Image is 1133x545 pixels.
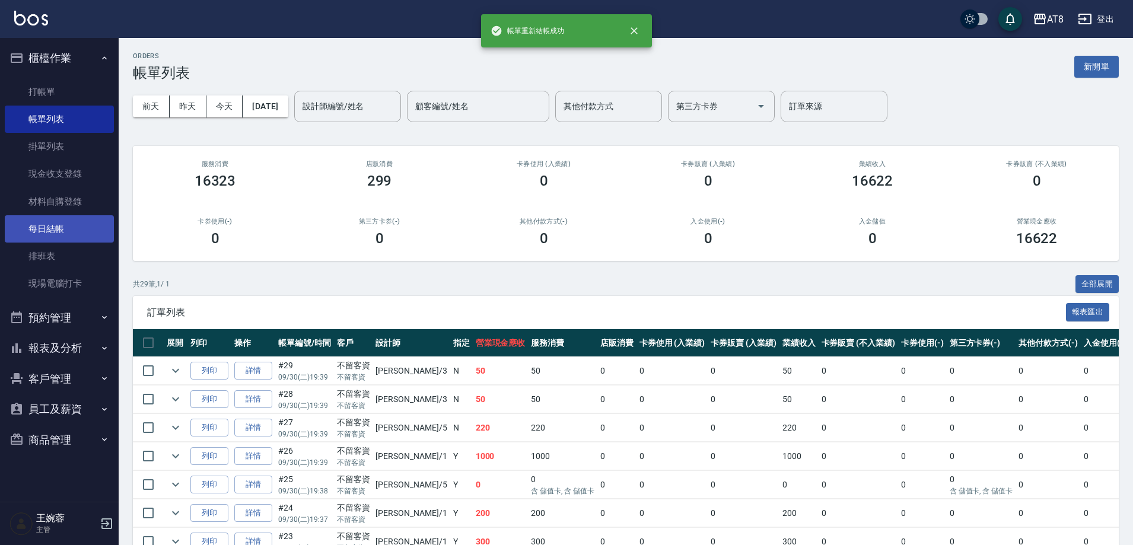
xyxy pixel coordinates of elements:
td: 0 [1081,414,1129,442]
div: AT8 [1047,12,1064,27]
h2: 店販消費 [311,160,447,168]
td: 0 [636,414,708,442]
button: 員工及薪資 [5,394,114,425]
button: expand row [167,504,184,522]
td: 0 [636,471,708,499]
td: 0 [597,385,636,413]
a: 現場電腦打卡 [5,270,114,297]
td: 220 [528,414,597,442]
td: #29 [275,357,334,385]
td: 0 [1081,442,1129,470]
p: 含 儲值卡, 含 儲值卡 [950,486,1013,496]
td: 0 [898,442,947,470]
td: 0 [708,442,779,470]
button: 列印 [190,504,228,522]
h2: ORDERS [133,52,190,60]
a: 詳情 [234,419,272,437]
button: 列印 [190,419,228,437]
th: 第三方卡券(-) [947,329,1016,357]
td: 0 [947,414,1016,442]
th: 服務消費 [528,329,597,357]
button: 列印 [190,390,228,409]
button: 全部展開 [1075,275,1119,294]
th: 營業現金應收 [473,329,529,357]
h2: 營業現金應收 [969,218,1105,225]
button: 登出 [1073,8,1119,30]
button: save [998,7,1022,31]
td: 0 [947,442,1016,470]
button: 報表及分析 [5,333,114,364]
h2: 入金使用(-) [640,218,776,225]
td: 0 [1081,499,1129,527]
th: 店販消費 [597,329,636,357]
td: N [450,385,473,413]
td: [PERSON_NAME] /5 [373,471,450,499]
th: 帳單編號/時間 [275,329,334,357]
td: 50 [528,357,597,385]
td: 0 [1081,357,1129,385]
h3: 299 [367,173,392,189]
p: 不留客資 [337,372,370,383]
td: [PERSON_NAME] /1 [373,499,450,527]
p: 不留客資 [337,400,370,411]
div: 不留客資 [337,388,370,400]
td: 0 [1016,471,1081,499]
td: 0 [947,385,1016,413]
button: expand row [167,390,184,408]
a: 詳情 [234,504,272,522]
h2: 卡券販賣 (入業績) [640,160,776,168]
a: 詳情 [234,447,272,466]
td: 200 [473,499,529,527]
p: 不留客資 [337,429,370,439]
button: 今天 [206,95,243,117]
th: 卡券販賣 (入業績) [708,329,779,357]
td: 0 [597,442,636,470]
h2: 卡券販賣 (不入業績) [969,160,1105,168]
td: 0 [708,471,779,499]
td: 50 [473,357,529,385]
td: [PERSON_NAME] /3 [373,357,450,385]
td: 200 [528,499,597,527]
td: 0 [1016,414,1081,442]
th: 業績收入 [779,329,819,357]
h2: 卡券使用 (入業績) [476,160,612,168]
img: Logo [14,11,48,26]
td: 0 [528,471,597,499]
h2: 其他付款方式(-) [476,218,612,225]
button: 列印 [190,362,228,380]
div: 不留客資 [337,502,370,514]
td: 0 [819,499,898,527]
td: 0 [597,471,636,499]
td: 50 [473,385,529,413]
button: 報表匯出 [1066,303,1110,321]
h3: 16323 [195,173,236,189]
a: 報表匯出 [1066,306,1110,317]
h3: 帳單列表 [133,65,190,81]
td: #24 [275,499,334,527]
div: 不留客資 [337,416,370,429]
h2: 業績收入 [804,160,940,168]
button: 列印 [190,447,228,466]
td: 0 [898,385,947,413]
h2: 卡券使用(-) [147,218,283,225]
th: 其他付款方式(-) [1016,329,1081,357]
h3: 16622 [1016,230,1058,247]
button: 列印 [190,476,228,494]
th: 列印 [187,329,231,357]
td: 1000 [528,442,597,470]
td: #27 [275,414,334,442]
td: [PERSON_NAME] /3 [373,385,450,413]
td: 0 [708,414,779,442]
td: 0 [636,499,708,527]
h2: 入金儲值 [804,218,940,225]
td: #25 [275,471,334,499]
div: 不留客資 [337,359,370,372]
td: 0 [636,357,708,385]
td: 0 [1016,357,1081,385]
th: 卡券使用(-) [898,329,947,357]
th: 卡券使用 (入業績) [636,329,708,357]
h3: 0 [704,173,712,189]
span: 訂單列表 [147,307,1066,318]
td: 0 [708,385,779,413]
p: 09/30 (二) 19:38 [278,486,331,496]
